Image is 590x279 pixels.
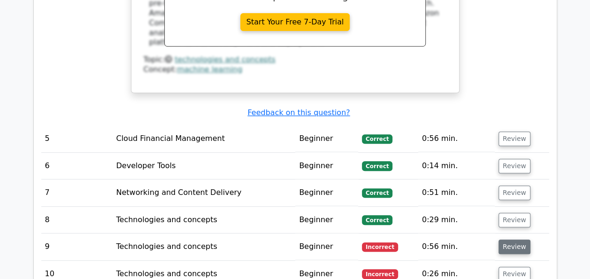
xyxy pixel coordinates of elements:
td: Developer Tools [112,153,295,179]
span: Correct [362,215,392,225]
span: Correct [362,134,392,144]
span: Correct [362,188,392,198]
td: Technologies and concepts [112,207,295,233]
td: Beginner [295,207,358,233]
a: technologies and concepts [175,55,275,64]
td: Beginner [295,233,358,260]
td: 0:29 min. [418,207,495,233]
td: Beginner [295,125,358,152]
td: 9 [41,233,113,260]
button: Review [498,213,530,227]
a: Start Your Free 7-Day Trial [240,13,350,31]
td: 6 [41,153,113,179]
span: Correct [362,161,392,170]
td: 0:51 min. [418,179,495,206]
td: Networking and Content Delivery [112,179,295,206]
td: Cloud Financial Management [112,125,295,152]
button: Review [498,159,530,173]
td: Beginner [295,153,358,179]
td: 8 [41,207,113,233]
td: 0:14 min. [418,153,495,179]
td: Beginner [295,179,358,206]
div: Concept: [144,65,447,75]
td: 7 [41,179,113,206]
td: 0:56 min. [418,125,495,152]
td: 5 [41,125,113,152]
a: Feedback on this question? [247,108,350,117]
span: Incorrect [362,242,398,252]
td: 0:56 min. [418,233,495,260]
td: Technologies and concepts [112,233,295,260]
button: Review [498,132,530,146]
button: Review [498,186,530,200]
button: Review [498,240,530,254]
div: Topic: [144,55,447,65]
span: Incorrect [362,269,398,279]
a: machine learning [177,65,242,74]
